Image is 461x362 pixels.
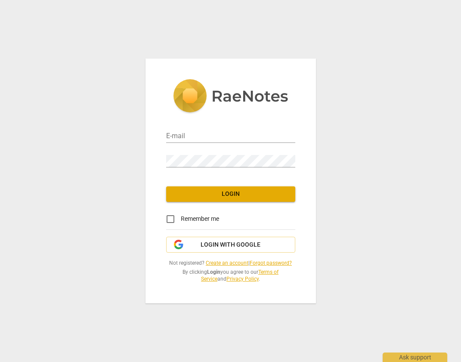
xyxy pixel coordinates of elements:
[250,260,292,266] a: Forgot password?
[166,260,295,267] span: Not registered? |
[173,190,288,198] span: Login
[206,260,248,266] a: Create an account
[173,79,288,114] img: 5ac2273c67554f335776073100b6d88f.svg
[201,241,260,249] span: Login with Google
[383,353,447,362] div: Ask support
[166,186,295,202] button: Login
[166,237,295,253] button: Login with Google
[226,276,259,282] a: Privacy Policy
[166,269,295,283] span: By clicking you agree to our and .
[181,214,219,223] span: Remember me
[207,269,220,275] b: Login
